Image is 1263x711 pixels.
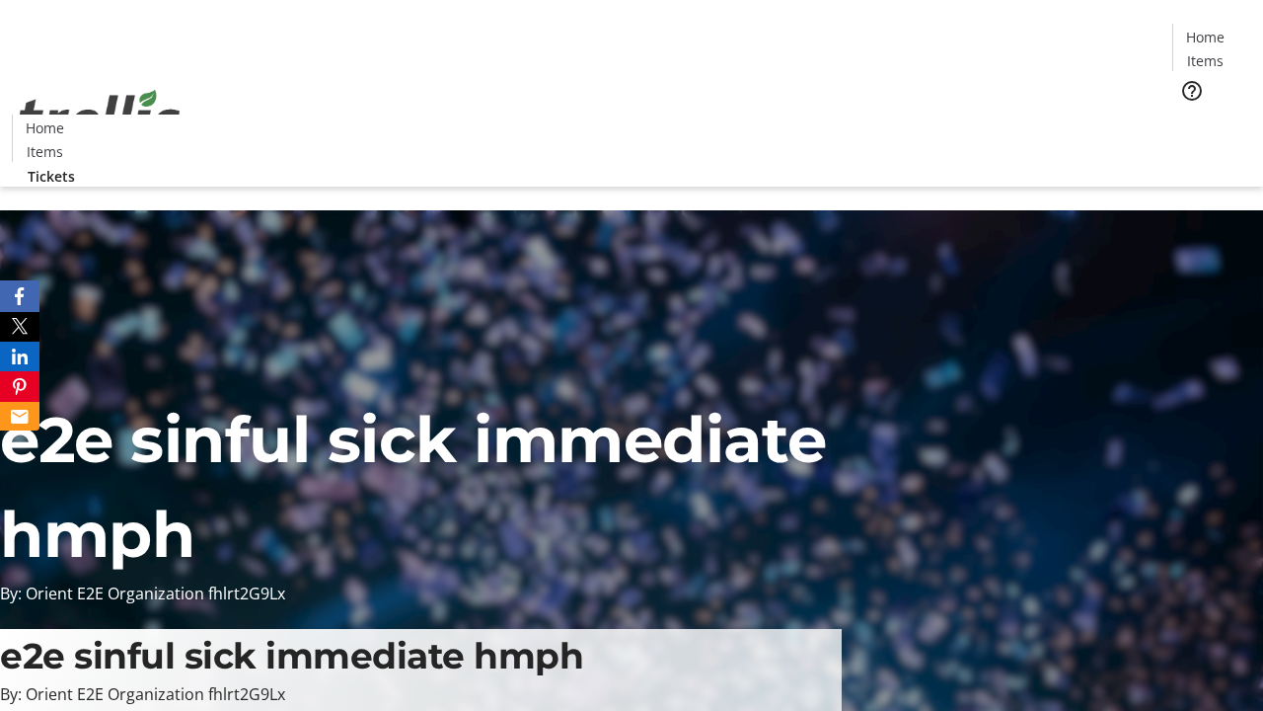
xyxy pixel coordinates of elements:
[1173,27,1236,47] a: Home
[1172,115,1251,135] a: Tickets
[1188,115,1235,135] span: Tickets
[12,166,91,187] a: Tickets
[13,141,76,162] a: Items
[1187,50,1224,71] span: Items
[27,141,63,162] span: Items
[12,68,187,167] img: Orient E2E Organization fhlrt2G9Lx's Logo
[13,118,76,138] a: Home
[1172,71,1212,111] button: Help
[1173,50,1236,71] a: Items
[26,118,64,138] span: Home
[1186,27,1225,47] span: Home
[28,166,75,187] span: Tickets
